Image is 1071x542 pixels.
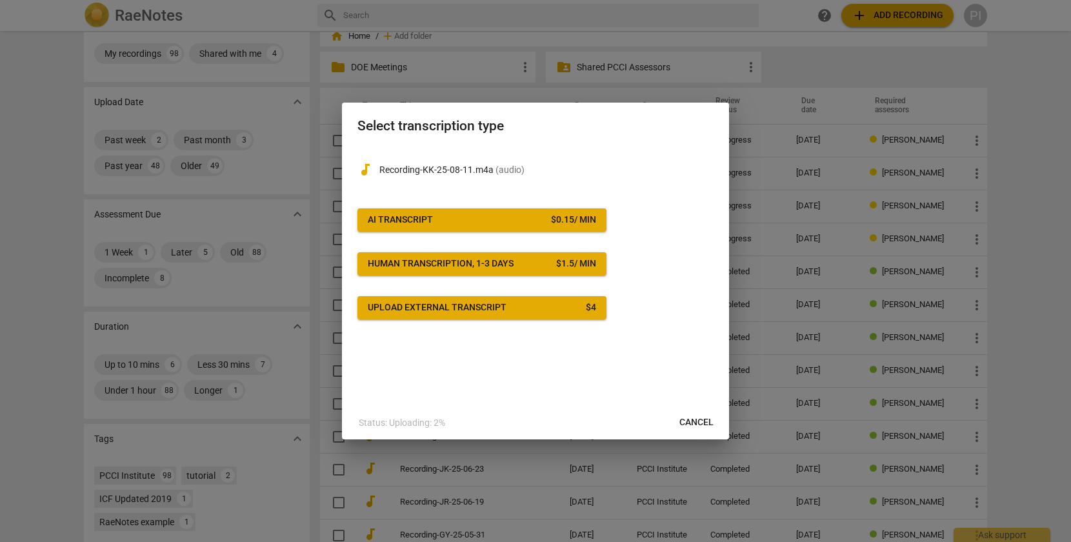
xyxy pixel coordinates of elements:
[368,257,514,270] div: Human transcription, 1-3 days
[357,162,373,177] span: audiotrack
[357,296,606,319] button: Upload external transcript$4
[368,301,506,314] div: Upload external transcript
[368,214,433,226] div: AI Transcript
[357,118,714,134] h2: Select transcription type
[359,416,445,430] p: Status: Uploading: 2%
[551,214,596,226] div: $ 0.15 / min
[556,257,596,270] div: $ 1.5 / min
[357,208,606,232] button: AI Transcript$0.15/ min
[379,163,714,177] p: Recording-KK-25-08-11.m4a(audio)
[679,416,714,429] span: Cancel
[586,301,596,314] div: $ 4
[669,411,724,434] button: Cancel
[495,165,525,175] span: ( audio )
[357,252,606,276] button: Human transcription, 1-3 days$1.5/ min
